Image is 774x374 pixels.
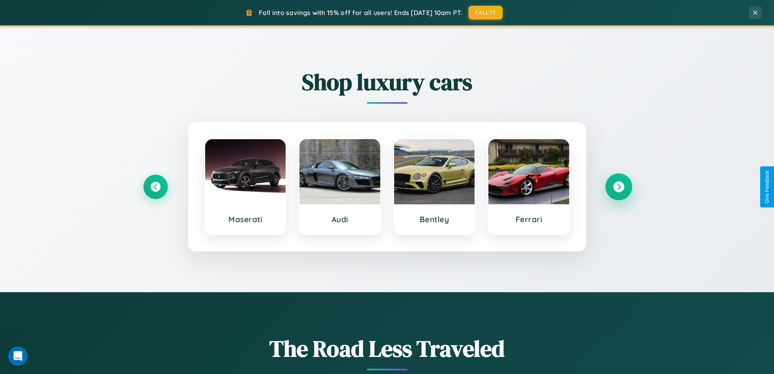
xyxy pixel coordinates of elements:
h2: Shop luxury cars [143,66,631,98]
h3: Bentley [402,214,467,224]
h1: The Road Less Traveled [143,333,631,364]
iframe: Intercom live chat [8,346,28,366]
button: FALL15 [468,6,503,20]
span: Fall into savings with 15% off for all users! Ends [DATE] 10am PT. [259,9,462,17]
h3: Maserati [213,214,278,224]
h3: Audi [308,214,372,224]
h3: Ferrari [496,214,561,224]
div: Give Feedback [764,171,770,203]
